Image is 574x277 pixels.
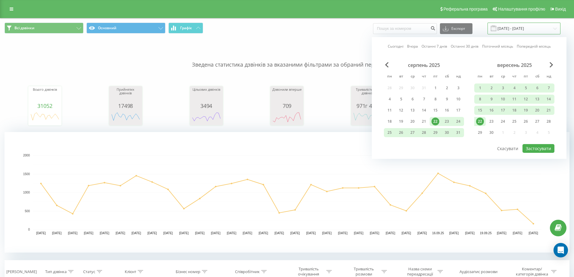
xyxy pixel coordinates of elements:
div: пн 8 вер 2025 р. [474,95,486,104]
div: чт 4 вер 2025 р. [509,83,520,93]
span: Налаштування профілю [498,7,545,11]
div: 17 [499,106,507,114]
div: пн 18 серп 2025 р. [384,117,395,126]
div: вт 26 серп 2025 р. [395,128,407,137]
div: 31 [454,129,462,137]
div: нд 14 вер 2025 р. [543,95,554,104]
span: Всі дзвінки [14,26,34,30]
div: 26 [522,118,530,125]
a: Останні 30 днів [451,43,478,49]
div: вересень 2025 [474,62,554,68]
div: 2 [488,84,495,92]
div: 30 [443,129,451,137]
div: 709 [272,103,302,109]
a: Останні 7 днів [422,43,447,49]
text: [DATE] [68,231,78,235]
abbr: неділя [544,72,553,81]
div: сб 2 серп 2025 р. [441,83,453,93]
div: сб 20 вер 2025 р. [532,106,543,115]
div: пт 22 серп 2025 р. [430,117,441,126]
abbr: вівторок [397,72,406,81]
div: ср 24 вер 2025 р. [497,117,509,126]
div: 13 [409,106,416,114]
abbr: неділя [454,72,463,81]
div: ср 20 серп 2025 р. [407,117,418,126]
div: Цільових дзвінків [191,88,221,103]
div: сб 6 вер 2025 р. [532,83,543,93]
div: пн 29 вер 2025 р. [474,128,486,137]
div: 20 [533,106,541,114]
div: 9 [488,95,495,103]
text: 16.09.25 [432,231,444,235]
div: пт 15 серп 2025 р. [430,106,441,115]
div: пт 29 серп 2025 р. [430,128,441,137]
abbr: четвер [419,72,428,81]
text: [DATE] [243,231,252,235]
abbr: середа [408,72,417,81]
div: Тривалість очікування [293,266,325,277]
text: 2000 [23,154,30,157]
div: 18 [510,106,518,114]
div: 25 [510,118,518,125]
text: [DATE] [322,231,332,235]
text: [DATE] [513,231,522,235]
text: [DATE] [465,231,475,235]
button: Основний [86,23,165,33]
div: пн 22 вер 2025 р. [474,117,486,126]
div: 3 [499,84,507,92]
text: [DATE] [163,231,173,235]
div: 11 [386,106,394,114]
div: сб 23 серп 2025 р. [441,117,453,126]
div: 5 [397,95,405,103]
div: ср 10 вер 2025 р. [497,95,509,104]
text: [DATE] [147,231,157,235]
div: пн 15 вер 2025 р. [474,106,486,115]
div: 3494 [191,103,221,109]
button: Скасувати [494,144,522,153]
abbr: понеділок [385,72,394,81]
div: 3 [454,84,462,92]
svg: A chart. [30,109,60,127]
text: [DATE] [259,231,268,235]
div: серпень 2025 [384,62,464,68]
div: ср 6 серп 2025 р. [407,95,418,104]
button: Графік [168,23,203,33]
div: нд 3 серп 2025 р. [453,83,464,93]
abbr: п’ятниця [431,72,440,81]
div: Тривалість усіх дзвінків [353,88,383,103]
a: Вчора [407,43,418,49]
div: 23 [443,118,451,125]
div: пн 4 серп 2025 р. [384,95,395,104]
text: [DATE] [402,231,411,235]
div: нд 28 вер 2025 р. [543,117,554,126]
div: 12 [522,95,530,103]
text: [DATE] [497,231,507,235]
text: [DATE] [529,231,538,235]
div: пт 26 вер 2025 р. [520,117,532,126]
div: нд 24 серп 2025 р. [453,117,464,126]
div: 24 [454,118,462,125]
div: ср 13 серп 2025 р. [407,106,418,115]
abbr: п’ятниця [521,72,530,81]
div: 17498 [111,103,141,109]
abbr: понеділок [475,72,485,81]
div: 11 [510,95,518,103]
text: [DATE] [290,231,300,235]
div: 26 [397,129,405,137]
div: Клієнт [125,269,136,274]
div: A chart. [272,109,302,127]
div: ср 3 вер 2025 р. [497,83,509,93]
div: чт 28 серп 2025 р. [418,128,430,137]
text: 500 [25,209,30,213]
div: вт 23 вер 2025 р. [486,117,497,126]
text: [DATE] [449,231,459,235]
div: нд 10 серп 2025 р. [453,95,464,104]
div: чт 7 серп 2025 р. [418,95,430,104]
span: Previous Month [385,62,389,68]
div: A chart. [353,109,383,127]
svg: A chart. [111,109,141,127]
text: [DATE] [116,231,125,235]
text: [DATE] [306,231,316,235]
div: 10 [454,95,462,103]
